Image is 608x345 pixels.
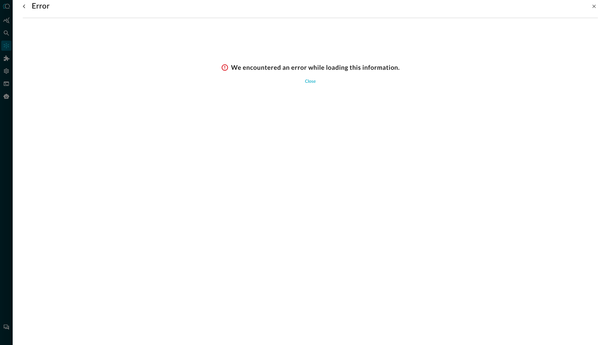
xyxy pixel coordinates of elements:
button: close-drawer [590,3,598,10]
button: Close [301,76,320,87]
h3: We encountered an error while loading this information. [231,64,400,71]
button: go back [19,1,29,11]
h1: Error [32,1,50,11]
div: Close [305,78,316,86]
